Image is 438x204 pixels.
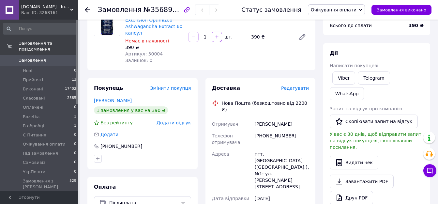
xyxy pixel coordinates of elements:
span: Дата відправки [212,196,249,201]
span: Отримувач [212,121,238,127]
a: Ашваганда Life Extension Optimized Ashwagandha Extract 60 капсул [125,11,182,36]
span: Адреса [212,151,229,157]
span: 17402 [65,86,76,92]
div: пгт. [GEOGRAPHIC_DATA] ([GEOGRAPHIC_DATA].), №1: ул. [PERSON_NAME][STREET_ADDRESS] [253,148,310,193]
span: Дії [330,50,338,56]
input: Пошук [3,23,77,35]
span: Прийняті [23,77,43,83]
a: Редагувати [296,30,309,43]
span: Додати відгук [157,120,191,125]
div: [PHONE_NUMBER] [253,130,310,148]
span: 0 [74,132,76,138]
span: Нові [23,68,32,74]
span: 1 [74,114,76,120]
button: Чат з покупцем [423,164,436,177]
span: Редагувати [281,86,309,91]
span: 13 [72,77,76,83]
div: Ваш ID: 3268161 [21,10,78,16]
span: Під замовлення [23,150,58,156]
span: 0 [74,141,76,147]
span: 0 [74,104,76,110]
b: 390 ₴ [409,23,424,28]
span: Замовлення [19,57,46,63]
span: 0 [74,150,76,156]
span: Оплачені [23,104,43,110]
span: Доставка [212,85,240,91]
span: Телефон отримувача [212,133,240,145]
span: Замовлення з [PERSON_NAME] [23,178,69,190]
a: Viber [332,71,355,85]
div: Нова Пошта (безкоштовно від 2200 ₴) [220,100,311,113]
div: шт. [223,34,233,40]
span: Немає в наявності [125,38,169,43]
span: 0 [74,160,76,165]
button: Видати чек [330,156,378,169]
button: Замовлення виконано [371,5,431,15]
span: №356890121 [143,6,190,14]
img: Ашваганда Life Extension Optimized Ashwagandha Extract 60 капсул [94,10,120,36]
span: izdorov.com.ua - Інтернет-магазин вітамінів і біодобавок [21,4,70,10]
span: Є Питання [23,132,46,138]
div: 390 ₴ [125,44,183,51]
span: В обробці [23,123,44,129]
span: Замовлення виконано [377,8,426,12]
div: Повернутися назад [85,7,90,13]
span: Написати покупцеві [330,63,378,68]
span: Очікування оплати [311,7,356,12]
a: Telegram [358,71,390,85]
span: Замовлення та повідомлення [19,40,78,52]
div: 1 замовлення у вас на 390 ₴ [94,106,168,114]
span: Запит на відгук про компанію [330,106,402,111]
a: Завантажити PDF [330,175,394,188]
span: Виконані [23,86,43,92]
span: Самовивіз [23,160,45,165]
div: Статус замовлення [241,7,301,13]
span: 0 [74,68,76,74]
span: Додати [100,132,118,137]
div: 390 ₴ [249,32,293,41]
span: 2585 [67,95,76,101]
span: Змінити покупця [150,86,191,91]
span: Залишок: 0 [125,58,153,63]
span: УкрПошта [23,169,45,175]
span: 1 [74,123,76,129]
span: Скасовані [23,95,45,101]
span: Без рейтингу [100,120,133,125]
span: 0 [74,169,76,175]
span: Всього до сплати [330,23,372,28]
div: [PHONE_NUMBER] [100,143,143,149]
a: [PERSON_NAME] [94,98,132,103]
span: Оплата [94,184,116,190]
span: У вас є 30 днів, щоб відправити запит на відгук покупцеві, скопіювавши посилання. [330,132,421,150]
span: Замовлення [98,6,142,14]
span: Rozetka [23,114,40,120]
div: [PERSON_NAME] [253,118,310,130]
span: Артикул: 50004 [125,51,163,56]
span: 529 [69,178,76,190]
span: Покупець [94,85,123,91]
button: Скопіювати запит на відгук [330,115,418,128]
span: Очікування оплати [23,141,65,147]
a: WhatsApp [330,87,364,100]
